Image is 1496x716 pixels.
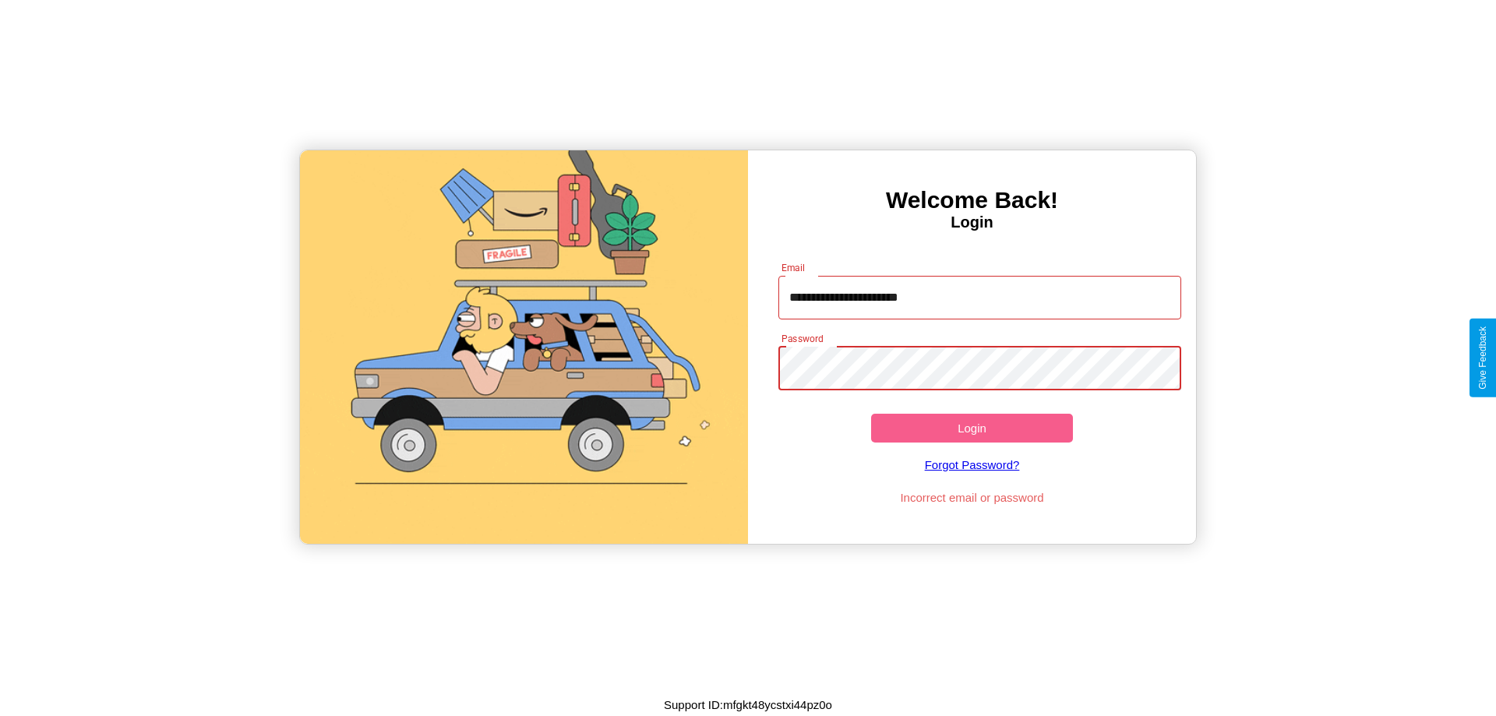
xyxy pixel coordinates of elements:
img: gif [300,150,748,544]
h3: Welcome Back! [748,187,1196,213]
h4: Login [748,213,1196,231]
button: Login [871,414,1073,443]
div: Give Feedback [1477,326,1488,390]
p: Support ID: mfgkt48ycstxi44pz0o [664,694,832,715]
label: Password [782,332,823,345]
a: Forgot Password? [771,443,1174,487]
p: Incorrect email or password [771,487,1174,508]
label: Email [782,261,806,274]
